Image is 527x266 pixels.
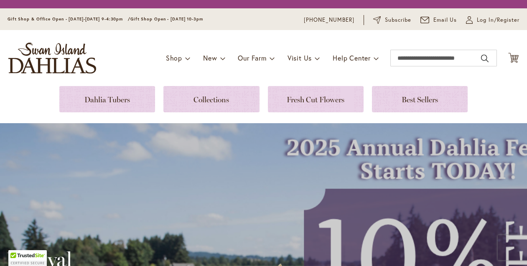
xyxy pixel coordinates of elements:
span: Our Farm [238,53,266,62]
a: [PHONE_NUMBER] [304,16,354,24]
span: Subscribe [385,16,411,24]
a: Email Us [420,16,457,24]
a: Subscribe [373,16,411,24]
span: Email Us [433,16,457,24]
span: New [203,53,217,62]
span: Gift Shop Open - [DATE] 10-3pm [130,16,203,22]
span: Shop [166,53,182,62]
span: Visit Us [288,53,312,62]
span: Help Center [333,53,371,62]
a: Log In/Register [466,16,519,24]
span: Log In/Register [477,16,519,24]
a: store logo [8,43,96,73]
button: Search [481,52,489,65]
span: Gift Shop & Office Open - [DATE]-[DATE] 9-4:30pm / [8,16,130,22]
